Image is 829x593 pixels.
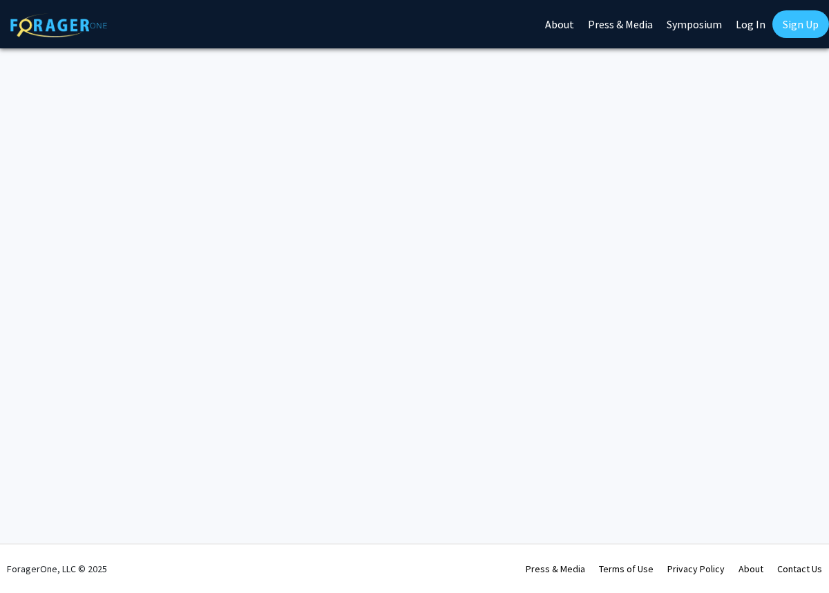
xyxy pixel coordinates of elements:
a: Contact Us [777,563,822,575]
img: ForagerOne Logo [10,13,107,37]
a: Press & Media [526,563,585,575]
a: Privacy Policy [667,563,725,575]
a: Terms of Use [599,563,654,575]
div: ForagerOne, LLC © 2025 [7,545,107,593]
a: About [739,563,763,575]
a: Sign Up [772,10,829,38]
